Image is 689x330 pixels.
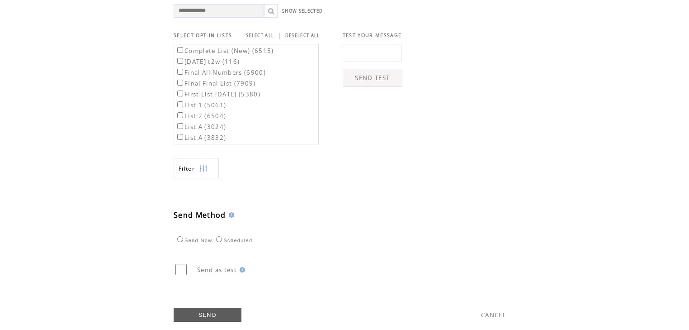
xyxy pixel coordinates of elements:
span: | [278,31,281,39]
span: Send as test [197,266,237,274]
input: Scheduled [216,236,222,242]
input: Final All-Numbers (6900) [177,69,183,75]
label: First List [DATE] (5380) [175,90,260,98]
label: List 2 (6504) [175,112,226,120]
label: List A (3832) [175,134,226,142]
a: SELECT ALL [246,33,274,38]
input: [DATE] t2w (116) [177,58,183,64]
a: CANCEL [481,311,506,319]
a: Filter [174,158,219,178]
span: Show filters [179,165,195,172]
input: List A (3024) [177,123,183,129]
label: FInal Final List (7909) [175,79,256,87]
a: SEND TEST [343,69,402,87]
span: SELECT OPT-IN LISTS [174,32,232,38]
input: List 1 (5061) [177,101,183,107]
input: First List [DATE] (5380) [177,91,183,96]
a: DESELECT ALL [285,33,320,38]
label: Complete List (New) (6515) [175,47,274,55]
img: help.gif [237,267,245,273]
img: help.gif [226,212,234,218]
label: List A (3024) [175,123,226,131]
input: Send Now [177,236,183,242]
input: FInal Final List (7909) [177,80,183,86]
input: List 2 (6504) [177,112,183,118]
label: Scheduled [214,238,252,243]
img: filters.png [199,158,208,179]
input: Complete List (New) (6515) [177,47,183,53]
a: SHOW SELECTED [282,8,323,14]
span: TEST YOUR MESSAGE [343,32,402,38]
a: SEND [174,308,241,322]
label: Final All-Numbers (6900) [175,68,266,77]
input: List A (3832) [177,134,183,140]
span: Send Method [174,210,226,220]
label: List 1 (5061) [175,101,226,109]
label: [DATE] t2w (116) [175,57,240,66]
label: Send Now [175,238,212,243]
